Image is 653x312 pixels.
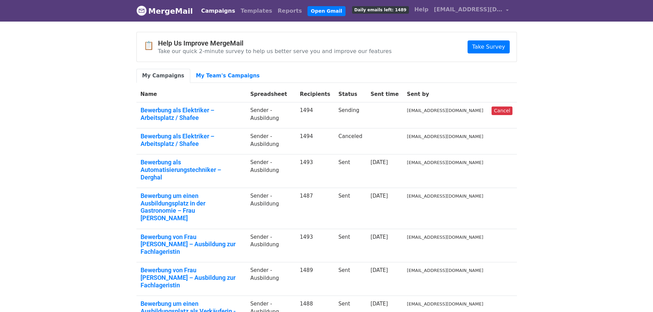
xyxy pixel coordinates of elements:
a: My Campaigns [136,69,190,83]
td: 1489 [296,262,335,296]
a: Templates [238,4,275,18]
a: Bewerbung von Frau [PERSON_NAME] – Ausbildung zur Fachlageristin [141,266,242,289]
small: [EMAIL_ADDRESS][DOMAIN_NAME] [407,235,483,240]
a: Open Gmail [307,6,346,16]
a: Bewerbung als Automatisierungstechniker – Derghal [141,159,242,181]
td: Sent [334,188,366,229]
span: Daily emails left: 1489 [352,6,409,14]
a: Take Survey [468,40,509,53]
th: Sent by [403,86,487,102]
td: 1487 [296,188,335,229]
th: Status [334,86,366,102]
a: Cancel [492,107,512,115]
a: Bewerbung von Frau [PERSON_NAME] – Ausbildung zur Fachlageristin [141,233,242,255]
td: Canceled [334,128,366,154]
td: 1494 [296,128,335,154]
small: [EMAIL_ADDRESS][DOMAIN_NAME] [407,134,483,139]
td: Sender -Ausbildung [246,154,296,188]
td: 1493 [296,154,335,188]
a: My Team's Campaigns [190,69,266,83]
small: [EMAIL_ADDRESS][DOMAIN_NAME] [407,301,483,307]
th: Name [136,86,246,102]
td: 1493 [296,229,335,262]
a: Bewerbung als Elektriker – Arbeitsplatz / Shafee [141,133,242,147]
th: Spreadsheet [246,86,296,102]
span: 📋 [144,41,158,51]
a: MergeMail [136,4,193,18]
span: [EMAIL_ADDRESS][DOMAIN_NAME] [434,5,503,14]
th: Recipients [296,86,335,102]
a: [DATE] [371,267,388,273]
small: [EMAIL_ADDRESS][DOMAIN_NAME] [407,194,483,199]
a: [DATE] [371,301,388,307]
a: Bewerbung als Elektriker – Arbeitsplatz / Shafee [141,107,242,121]
td: Sending [334,102,366,128]
td: Sender -Ausbildung [246,188,296,229]
td: Sender -Ausbildung [246,102,296,128]
td: Sender -Ausbildung [246,128,296,154]
th: Sent time [366,86,403,102]
a: Bewerbung um einen Ausbildungsplatz in der Gastronomie – Frau [PERSON_NAME] [141,192,242,222]
h4: Help Us Improve MergeMail [158,39,392,47]
td: Sender -Ausbildung [246,229,296,262]
p: Take our quick 2-minute survey to help us better serve you and improve our features [158,48,392,55]
td: Sent [334,229,366,262]
td: Sent [334,154,366,188]
img: MergeMail logo [136,5,147,16]
td: Sent [334,262,366,296]
a: Reports [275,4,305,18]
small: [EMAIL_ADDRESS][DOMAIN_NAME] [407,108,483,113]
a: [DATE] [371,234,388,240]
small: [EMAIL_ADDRESS][DOMAIN_NAME] [407,268,483,273]
a: Daily emails left: 1489 [349,3,412,16]
a: [EMAIL_ADDRESS][DOMAIN_NAME] [431,3,511,19]
a: [DATE] [371,193,388,199]
small: [EMAIL_ADDRESS][DOMAIN_NAME] [407,160,483,165]
a: Campaigns [198,4,238,18]
a: Help [412,3,431,16]
td: 1494 [296,102,335,128]
a: [DATE] [371,159,388,165]
td: Sender -Ausbildung [246,262,296,296]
